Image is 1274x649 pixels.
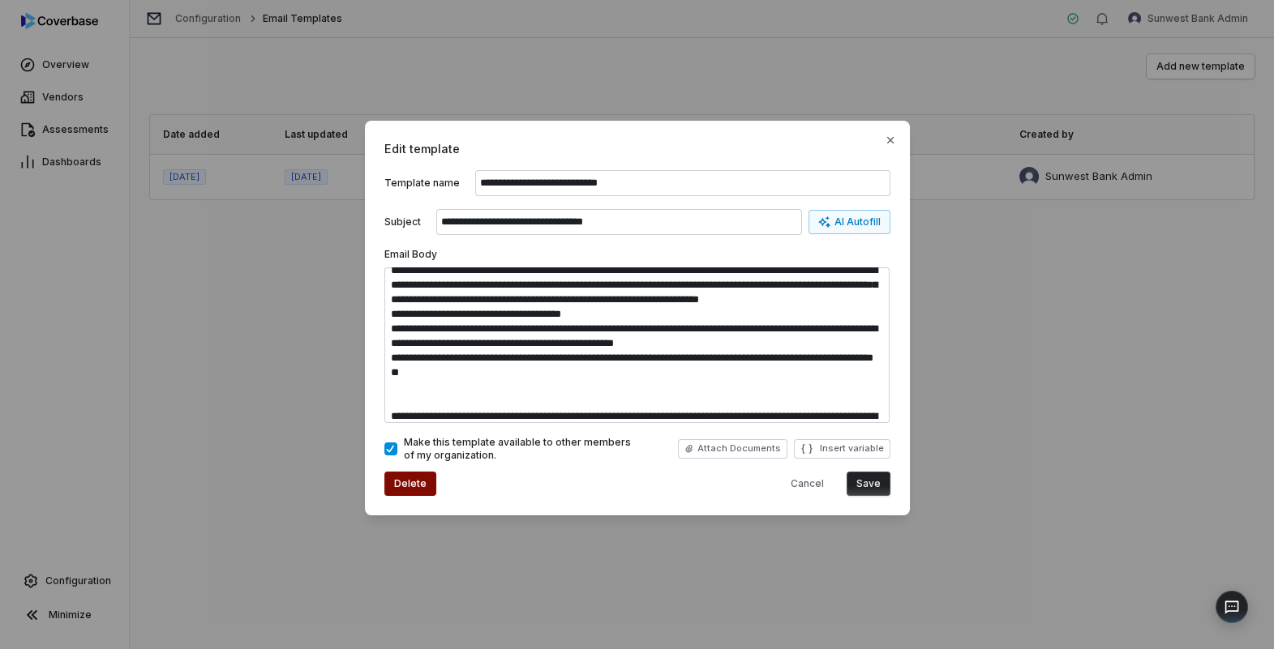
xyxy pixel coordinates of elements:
button: Cancel [781,472,834,496]
label: Email Body [384,248,437,261]
div: AI Autofill [818,216,881,228]
button: Delete [384,472,436,496]
button: AI Autofill [809,210,890,234]
button: Make this template available to other members of my organization. [384,442,397,455]
label: Subject [384,216,430,228]
span: Make this template available to other members of my organization. [404,436,631,462]
button: Attach Documents [678,439,787,459]
span: Edit template [384,140,890,157]
button: Save [847,472,890,496]
label: Template name [384,177,470,190]
button: Insert variable [794,439,890,459]
span: Attach Documents [697,442,781,455]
